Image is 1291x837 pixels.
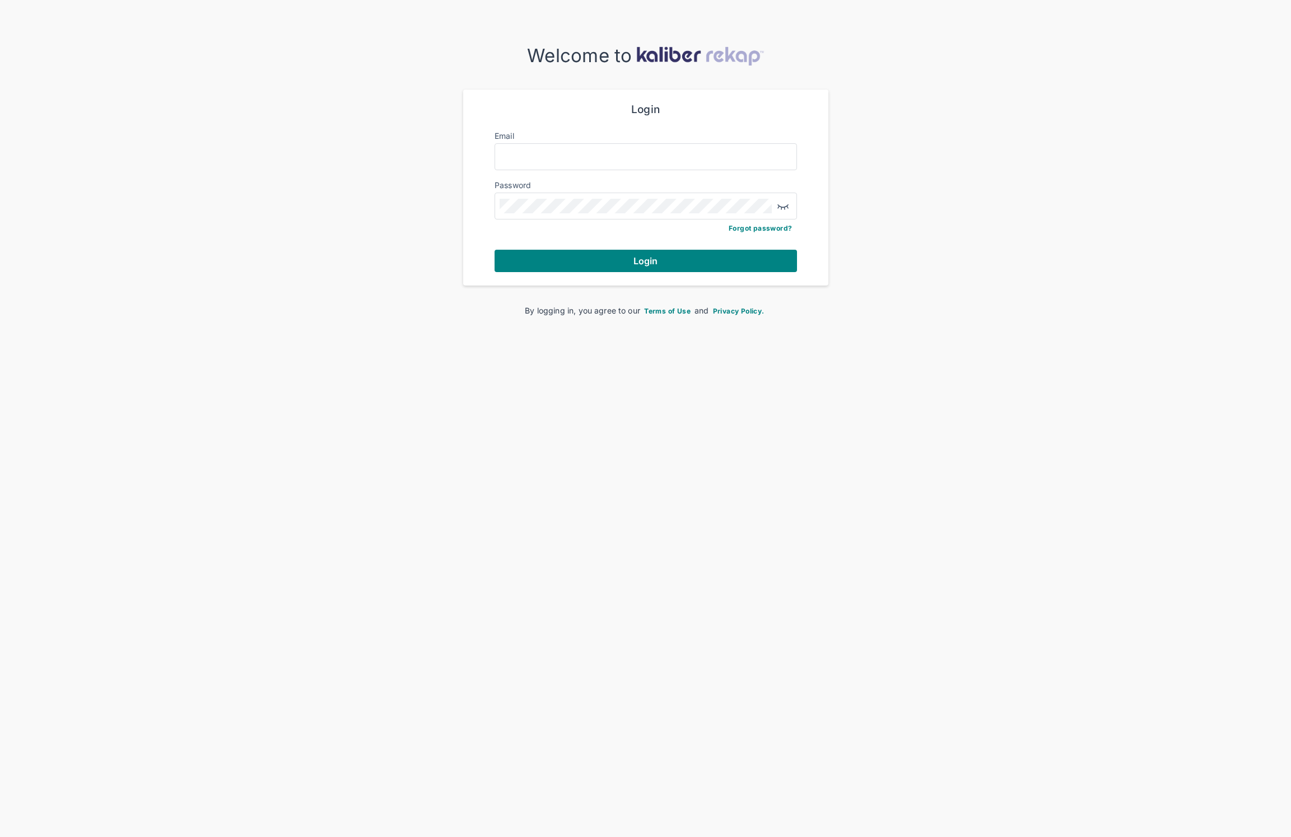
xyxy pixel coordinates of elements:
[495,250,797,272] button: Login
[711,306,766,315] a: Privacy Policy.
[495,180,532,190] label: Password
[776,199,790,213] img: eye-closed.fa43b6e4.svg
[495,103,797,116] div: Login
[633,255,658,266] span: Login
[729,224,792,232] a: Forgot password?
[642,306,692,315] a: Terms of Use
[713,307,765,315] span: Privacy Policy.
[636,46,764,66] img: kaliber-logo
[495,131,514,141] label: Email
[481,305,810,316] div: By logging in, you agree to our and
[644,307,691,315] span: Terms of Use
